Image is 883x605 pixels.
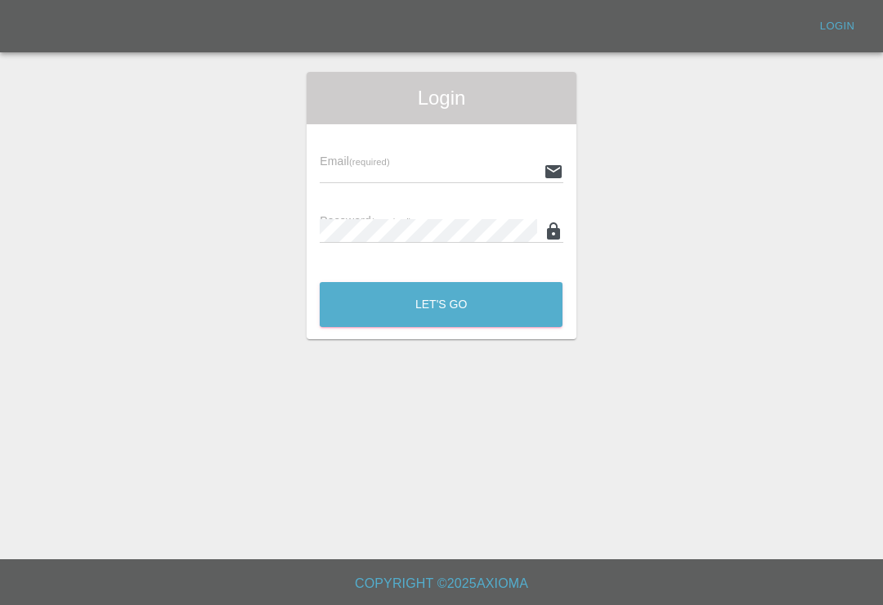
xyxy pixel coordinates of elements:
[349,157,390,167] small: (required)
[320,85,563,111] span: Login
[371,217,412,226] small: (required)
[13,572,870,595] h6: Copyright © 2025 Axioma
[811,14,863,39] a: Login
[320,214,411,227] span: Password
[320,282,563,327] button: Let's Go
[320,155,389,168] span: Email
